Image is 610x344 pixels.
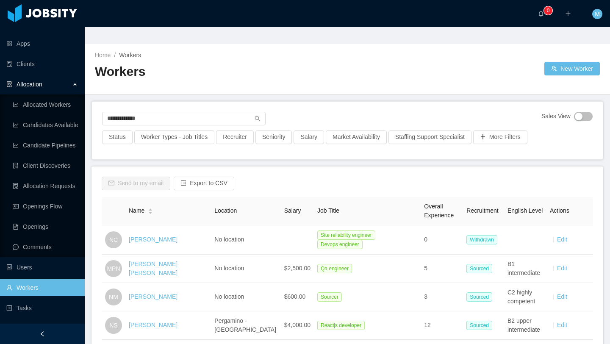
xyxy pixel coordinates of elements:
span: Devops engineer [317,240,363,249]
a: icon: line-chartCandidate Pipelines [13,137,78,154]
span: NM [109,289,118,305]
a: icon: profileTasks [6,300,78,316]
i: icon: solution [6,81,12,87]
a: Sourced [466,322,496,328]
h2: Workers [95,63,347,80]
button: Seniority [255,130,292,144]
span: Withdrawn [466,235,497,244]
span: Allocation [17,81,42,88]
button: icon: plusMore Filters [473,130,527,144]
button: icon: exportExport to CSV [174,177,234,190]
a: icon: file-searchClient Discoveries [13,157,78,174]
td: 5 [421,255,463,283]
span: Reactjs developer [317,321,365,330]
a: Withdrawn [466,236,501,243]
a: icon: auditClients [6,55,78,72]
button: Worker Types - Job Titles [134,130,214,144]
a: icon: idcardOpenings Flow [13,198,78,215]
span: Workers [119,52,141,58]
a: [PERSON_NAME] [129,322,177,328]
a: [PERSON_NAME] [PERSON_NAME] [129,261,177,276]
span: NS [109,317,117,334]
i: icon: search [255,116,261,122]
a: icon: messageComments [13,239,78,255]
a: icon: file-doneAllocation Requests [13,178,78,194]
td: No location [211,283,280,311]
td: 3 [421,283,463,311]
button: Recruiter [216,130,254,144]
span: NC [109,231,118,248]
button: Salary [294,130,324,144]
span: M [595,9,600,19]
a: [PERSON_NAME] [129,293,177,300]
a: Edit [557,265,567,272]
td: B1 intermediate [504,255,546,283]
span: Recruitment [466,207,498,214]
a: icon: line-chartCandidates Available [13,117,78,133]
span: Salary [284,207,301,214]
span: $4,000.00 [284,322,311,328]
span: Location [214,207,237,214]
a: icon: line-chartAllocated Workers [13,96,78,113]
a: [PERSON_NAME] [129,236,177,243]
span: Sourced [466,292,492,302]
span: Sales View [541,112,571,121]
i: icon: caret-down [148,211,153,213]
a: icon: robotUsers [6,259,78,276]
td: 12 [421,311,463,340]
div: Sort [148,207,153,213]
button: Status [102,130,133,144]
a: icon: appstoreApps [6,35,78,52]
button: icon: usergroup-addNew Worker [544,62,600,75]
a: Sourced [466,265,496,272]
span: $600.00 [284,293,306,300]
td: No location [211,225,280,255]
a: Edit [557,293,567,300]
span: Actions [550,207,569,214]
span: Sourcer [317,292,342,302]
button: Market Availability [326,130,387,144]
td: 0 [421,225,463,255]
a: icon: userWorkers [6,279,78,296]
span: Sourced [466,264,492,273]
td: No location [211,255,280,283]
i: icon: left [39,331,45,337]
span: MPN [107,260,120,277]
span: Name [129,206,144,215]
a: Home [95,52,111,58]
span: English Level [507,207,543,214]
span: / [114,52,116,58]
td: Pergamino - [GEOGRAPHIC_DATA] [211,311,280,340]
span: Job Title [317,207,339,214]
a: icon: file-textOpenings [13,218,78,235]
span: $2,500.00 [284,265,311,272]
a: Edit [557,322,567,328]
button: Staffing Support Specialist [388,130,471,144]
span: Sourced [466,321,492,330]
a: Edit [557,236,567,243]
i: icon: caret-up [148,208,153,210]
span: Qa engineer [317,264,352,273]
td: B2 upper intermediate [504,311,546,340]
td: C2 highly competent [504,283,546,311]
span: Overall Experience [424,203,454,219]
span: Site reliability engineer [317,230,375,240]
a: Sourced [466,293,496,300]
